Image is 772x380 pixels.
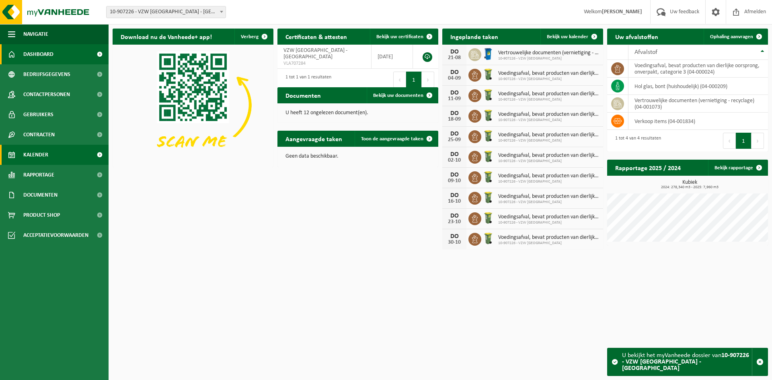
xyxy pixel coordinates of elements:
[446,137,462,143] div: 25-09
[376,34,423,39] span: Bekijk uw certificaten
[106,6,226,18] span: 10-907226 - VZW SINT-LIEVENSPOORT - GENT
[372,45,413,69] td: [DATE]
[540,29,602,45] a: Bekijk uw kalender
[23,24,48,44] span: Navigatie
[277,131,350,146] h2: Aangevraagde taken
[607,160,689,175] h2: Rapportage 2025 / 2024
[442,29,506,44] h2: Ingeplande taken
[23,225,88,245] span: Acceptatievoorwaarden
[23,105,53,125] span: Gebruikers
[277,29,355,44] h2: Certificaten & attesten
[498,159,599,164] span: 10-907226 - VZW [GEOGRAPHIC_DATA]
[285,110,430,116] p: U heeft 12 ongelezen document(en).
[367,87,437,103] a: Bekijk uw documenten
[607,29,666,44] h2: Uw afvalstoffen
[634,49,657,55] span: Afvalstof
[611,185,768,189] span: 2024: 278,340 m3 - 2025: 7,960 m3
[285,154,430,159] p: Geen data beschikbaar.
[751,133,764,149] button: Next
[498,193,599,200] span: Voedingsafval, bevat producten van dierlijke oorsprong, onverpakt, categorie 3
[481,170,495,184] img: WB-0140-HPE-GN-50
[23,185,57,205] span: Documenten
[611,180,768,189] h3: Kubiek
[498,132,599,138] span: Voedingsafval, bevat producten van dierlijke oorsprong, onverpakt, categorie 3
[446,151,462,158] div: DO
[622,348,752,376] div: U bekijkt het myVanheede dossier van
[481,191,495,204] img: WB-0140-HPE-GN-50
[498,111,599,118] span: Voedingsafval, bevat producten van dierlijke oorsprong, onverpakt, categorie 3
[446,233,462,240] div: DO
[498,200,599,205] span: 10-907226 - VZW [GEOGRAPHIC_DATA]
[446,55,462,61] div: 21-08
[622,352,749,372] strong: 10-907226 - VZW [GEOGRAPHIC_DATA] - [GEOGRAPHIC_DATA]
[498,97,599,102] span: 10-907226 - VZW [GEOGRAPHIC_DATA]
[736,133,751,149] button: 1
[710,34,753,39] span: Ophaling aanvragen
[446,172,462,178] div: DO
[355,131,437,147] a: Toon de aangevraagde taken
[446,240,462,245] div: 30-10
[628,60,768,78] td: voedingsafval, bevat producten van dierlijke oorsprong, onverpakt, categorie 3 (04-000024)
[481,129,495,143] img: WB-0140-HPE-GN-50
[23,165,54,185] span: Rapportage
[498,50,599,56] span: Vertrouwelijke documenten (vernietiging - recyclage)
[113,45,273,165] img: Download de VHEPlus App
[498,152,599,159] span: Voedingsafval, bevat producten van dierlijke oorsprong, onverpakt, categorie 3
[611,132,661,150] div: 1 tot 4 van 4 resultaten
[723,133,736,149] button: Previous
[704,29,767,45] a: Ophaling aanvragen
[708,160,767,176] a: Bekijk rapportage
[113,29,220,44] h2: Download nu de Vanheede+ app!
[373,93,423,98] span: Bekijk uw documenten
[446,199,462,204] div: 16-10
[628,113,768,130] td: verkoop items (04-001834)
[446,219,462,225] div: 23-10
[406,72,422,88] button: 1
[23,64,70,84] span: Bedrijfsgegevens
[547,34,588,39] span: Bekijk uw kalender
[446,178,462,184] div: 09-10
[498,70,599,77] span: Voedingsafval, bevat producten van dierlijke oorsprong, onverpakt, categorie 3
[498,173,599,179] span: Voedingsafval, bevat producten van dierlijke oorsprong, onverpakt, categorie 3
[23,205,60,225] span: Product Shop
[446,192,462,199] div: DO
[446,69,462,76] div: DO
[481,68,495,81] img: WB-0140-HPE-GN-50
[628,78,768,95] td: hol glas, bont (huishoudelijk) (04-000209)
[498,214,599,220] span: Voedingsafval, bevat producten van dierlijke oorsprong, onverpakt, categorie 3
[370,29,437,45] a: Bekijk uw certificaten
[498,234,599,241] span: Voedingsafval, bevat producten van dierlijke oorsprong, onverpakt, categorie 3
[498,241,599,246] span: 10-907226 - VZW [GEOGRAPHIC_DATA]
[446,76,462,81] div: 04-09
[23,125,55,145] span: Contracten
[446,213,462,219] div: DO
[277,87,329,103] h2: Documenten
[446,110,462,117] div: DO
[628,95,768,113] td: vertrouwelijke documenten (vernietiging - recyclage) (04-001073)
[446,96,462,102] div: 11-09
[361,136,423,142] span: Toon de aangevraagde taken
[481,47,495,61] img: WB-0240-HPE-BE-09
[481,150,495,163] img: WB-0140-HPE-GN-50
[283,60,365,67] span: VLA707284
[23,44,53,64] span: Dashboard
[446,90,462,96] div: DO
[498,77,599,82] span: 10-907226 - VZW [GEOGRAPHIC_DATA]
[446,131,462,137] div: DO
[498,56,599,61] span: 10-907226 - VZW [GEOGRAPHIC_DATA]
[446,158,462,163] div: 02-10
[446,49,462,55] div: DO
[241,34,259,39] span: Verberg
[498,220,599,225] span: 10-907226 - VZW [GEOGRAPHIC_DATA]
[481,88,495,102] img: WB-0140-HPE-GN-50
[234,29,273,45] button: Verberg
[422,72,434,88] button: Next
[602,9,642,15] strong: [PERSON_NAME]
[23,145,48,165] span: Kalender
[498,138,599,143] span: 10-907226 - VZW [GEOGRAPHIC_DATA]
[283,47,347,60] span: VZW [GEOGRAPHIC_DATA] - [GEOGRAPHIC_DATA]
[393,72,406,88] button: Previous
[498,179,599,184] span: 10-907226 - VZW [GEOGRAPHIC_DATA]
[107,6,226,18] span: 10-907226 - VZW SINT-LIEVENSPOORT - GENT
[481,232,495,245] img: WB-0140-HPE-GN-50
